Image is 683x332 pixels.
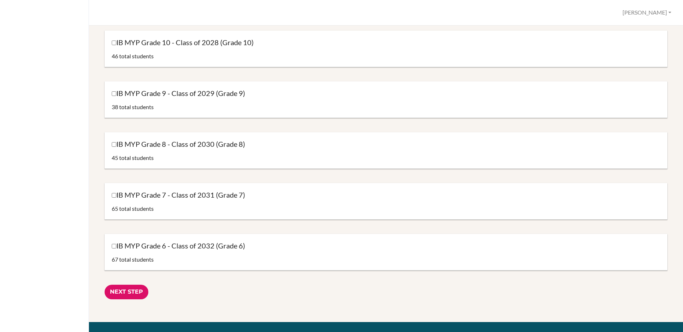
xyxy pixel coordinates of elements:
span: 45 total students [112,154,154,161]
span: 67 total students [112,256,154,263]
input: IB MYP Grade 9 - Class of 2029 (Grade 9) [112,91,116,96]
input: IB MYP Grade 6 - Class of 2032 (Grade 6) [112,244,116,248]
label: IB MYP Grade 10 - Class of 2028 (Grade 10) [112,38,254,47]
span: 38 total students [112,103,154,110]
button: [PERSON_NAME] [619,6,674,19]
label: IB MYP Grade 6 - Class of 2032 (Grade 6) [112,241,245,251]
span: 46 total students [112,53,154,59]
label: IB MYP Grade 8 - Class of 2030 (Grade 8) [112,139,245,149]
input: IB MYP Grade 7 - Class of 2031 (Grade 7) [112,193,116,198]
label: IB MYP Grade 7 - Class of 2031 (Grade 7) [112,190,245,200]
input: IB MYP Grade 8 - Class of 2030 (Grade 8) [112,142,116,147]
label: IB MYP Grade 9 - Class of 2029 (Grade 9) [112,89,245,98]
span: 65 total students [112,205,154,212]
input: IB MYP Grade 10 - Class of 2028 (Grade 10) [112,41,116,45]
input: Next Step [105,285,148,299]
